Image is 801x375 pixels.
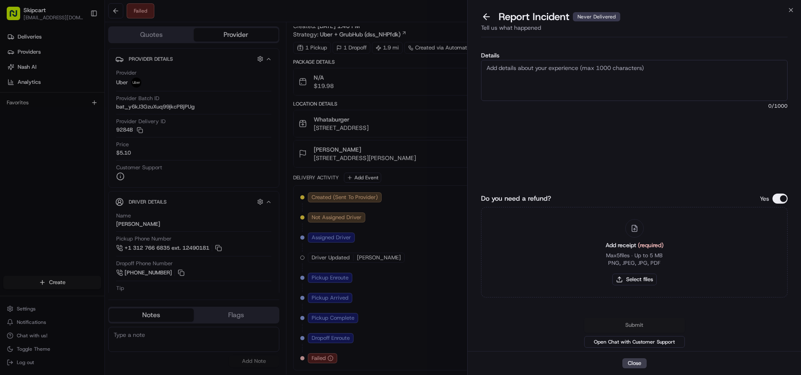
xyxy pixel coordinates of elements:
[606,252,663,259] p: Max 5 files ∙ Up to 5 MB
[5,118,68,133] a: 📗Knowledge Base
[760,194,769,203] p: Yes
[22,54,138,63] input: Clear
[17,122,64,130] span: Knowledge Base
[612,274,657,285] button: Select files
[481,194,551,204] label: Do you need a refund?
[143,83,153,93] button: Start new chat
[59,142,101,148] a: Powered byPylon
[8,80,23,95] img: 1736555255976-a54dd68f-1ca7-489b-9aae-adbdc363a1c4
[8,122,15,129] div: 📗
[608,259,661,267] p: PNG, JPEG, JPG, PDF
[584,336,685,348] button: Open Chat with Customer Support
[606,241,663,249] span: Add receipt
[8,34,153,47] p: Welcome 👋
[573,12,620,21] div: Never Delivered
[71,122,78,129] div: 💻
[29,80,138,88] div: Start new chat
[68,118,138,133] a: 💻API Documentation
[499,10,620,23] p: Report Incident
[481,23,788,37] div: Tell us what happened
[79,122,135,130] span: API Documentation
[622,358,647,368] button: Close
[83,142,101,148] span: Pylon
[638,241,663,249] span: (required)
[8,8,25,25] img: Nash
[29,88,106,95] div: We're available if you need us!
[481,52,788,58] label: Details
[481,103,788,109] span: 0 /1000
